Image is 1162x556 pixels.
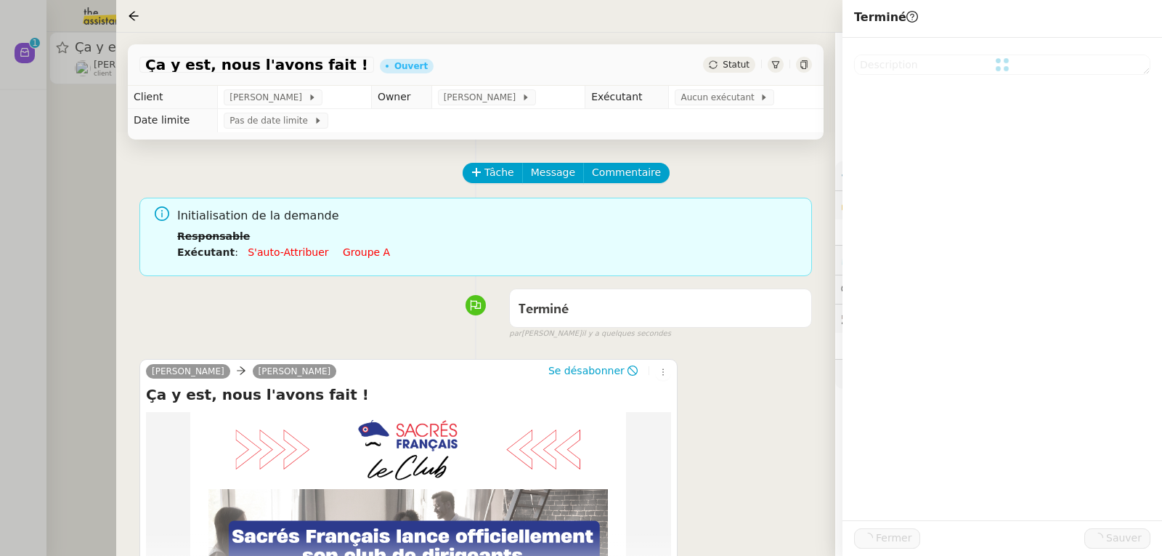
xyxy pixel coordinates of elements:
[522,163,584,183] button: Message
[248,246,328,258] a: S'auto-attribuer
[177,230,250,242] b: Responsable
[835,246,1162,274] div: ⏲️Tâches 0:00
[841,197,935,214] span: 🔐
[592,164,661,181] span: Commentaire
[841,368,886,379] span: 🧴
[229,113,313,128] span: Pas de date limite
[463,163,523,183] button: Tâche
[444,90,521,105] span: [PERSON_NAME]
[841,254,941,265] span: ⏲️
[854,10,918,24] span: Terminé
[583,163,670,183] button: Commentaire
[519,303,569,316] span: Terminé
[343,246,390,258] a: Groupe a
[371,86,431,109] td: Owner
[841,167,917,184] span: ⚙️
[177,206,800,226] span: Initialisation de la demande
[484,164,514,181] span: Tâche
[128,86,218,109] td: Client
[835,360,1162,388] div: 🧴Autres
[531,164,575,181] span: Message
[543,363,643,379] button: Se désabonner
[128,109,218,132] td: Date limite
[394,62,428,70] div: Ouvert
[146,365,230,378] a: [PERSON_NAME]
[229,90,307,105] span: [PERSON_NAME]
[146,384,671,405] h4: Ça y est, nous l'avons fait !
[841,313,1023,324] span: 🕵️
[1084,528,1150,549] button: Sauver
[509,328,521,340] span: par
[680,90,760,105] span: Aucun exécutant
[253,365,337,378] a: [PERSON_NAME]
[835,275,1162,304] div: 💬Commentaires
[585,86,669,109] td: Exécutant
[177,246,235,258] b: Exécutant
[509,328,671,340] small: [PERSON_NAME]
[548,363,625,378] span: Se désabonner
[854,528,920,549] button: Fermer
[145,57,368,72] span: Ça y est, nous l'avons fait !
[723,60,749,70] span: Statut
[841,283,934,295] span: 💬
[235,246,238,258] span: :
[835,305,1162,333] div: 🕵️Autres demandes en cours 1
[835,191,1162,219] div: 🔐Données client
[582,328,671,340] span: il y a quelques secondes
[835,161,1162,190] div: ⚙️Procédures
